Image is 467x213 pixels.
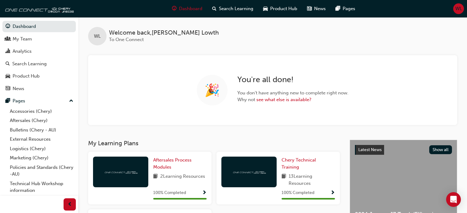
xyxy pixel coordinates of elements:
[68,201,72,208] span: prev-icon
[13,97,25,105] div: Pages
[7,125,76,135] a: Bulletins (Chery - AU)
[455,5,462,12] span: WL
[282,157,335,170] a: Chery Technical Training
[167,2,207,15] a: guage-iconDashboard
[7,195,76,205] a: All Pages
[282,173,286,187] span: book-icon
[331,2,360,15] a: pages-iconPages
[237,89,348,97] span: You don't have anything new to complete right now.
[263,5,268,13] span: car-icon
[109,29,219,36] span: Welcome back , [PERSON_NAME] Lowth
[6,98,10,104] span: pages-icon
[153,157,192,170] span: Aftersales Process Modules
[6,61,10,67] span: search-icon
[237,75,348,85] h2: You're all done!
[7,179,76,195] a: Technical Hub Workshop information
[7,116,76,125] a: Aftersales (Chery)
[282,189,314,196] span: 100 % Completed
[282,157,316,170] span: Chery Technical Training
[343,5,355,12] span: Pages
[2,83,76,94] a: News
[6,36,10,42] span: people-icon
[358,147,382,152] span: Latest News
[2,21,76,32] a: Dashboard
[7,153,76,163] a: Marketing (Chery)
[153,173,158,181] span: book-icon
[330,190,335,196] span: Show Progress
[2,95,76,107] button: Pages
[69,97,73,105] span: up-icon
[453,3,464,14] button: WL
[94,33,101,40] span: WL
[6,86,10,92] span: news-icon
[179,5,202,12] span: Dashboard
[219,5,253,12] span: Search Learning
[2,33,76,45] a: My Team
[7,135,76,144] a: External Resources
[355,145,452,155] a: Latest NewsShow all
[88,140,340,147] h3: My Learning Plans
[2,70,76,82] a: Product Hub
[429,145,452,154] button: Show all
[153,189,186,196] span: 100 % Completed
[232,169,266,175] img: oneconnect
[202,189,207,197] button: Show Progress
[258,2,302,15] a: car-iconProduct Hub
[6,49,10,54] span: chart-icon
[172,5,177,13] span: guage-icon
[13,36,32,43] div: My Team
[256,97,311,102] a: see what else is available?
[7,107,76,116] a: Accessories (Chery)
[13,73,40,80] div: Product Hub
[12,60,47,67] div: Search Learning
[212,5,216,13] span: search-icon
[330,189,335,197] button: Show Progress
[207,2,258,15] a: search-iconSearch Learning
[2,20,76,95] button: DashboardMy TeamAnalyticsSearch LearningProduct HubNews
[202,190,207,196] span: Show Progress
[3,2,74,15] img: oneconnect
[314,5,326,12] span: News
[2,46,76,57] a: Analytics
[237,96,348,103] span: Why not
[336,5,340,13] span: pages-icon
[446,192,461,207] div: Open Intercom Messenger
[204,87,220,94] span: 🎉
[6,74,10,79] span: car-icon
[289,173,335,187] span: 13 Learning Resources
[270,5,297,12] span: Product Hub
[160,173,205,181] span: 2 Learning Resources
[302,2,331,15] a: news-iconNews
[6,24,10,29] span: guage-icon
[7,144,76,154] a: Logistics (Chery)
[13,48,32,55] div: Analytics
[7,163,76,179] a: Policies and Standards (Chery -AU)
[307,5,312,13] span: news-icon
[153,157,207,170] a: Aftersales Process Modules
[109,37,144,42] span: To One Connect
[2,58,76,70] a: Search Learning
[104,169,138,175] img: oneconnect
[13,85,24,92] div: News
